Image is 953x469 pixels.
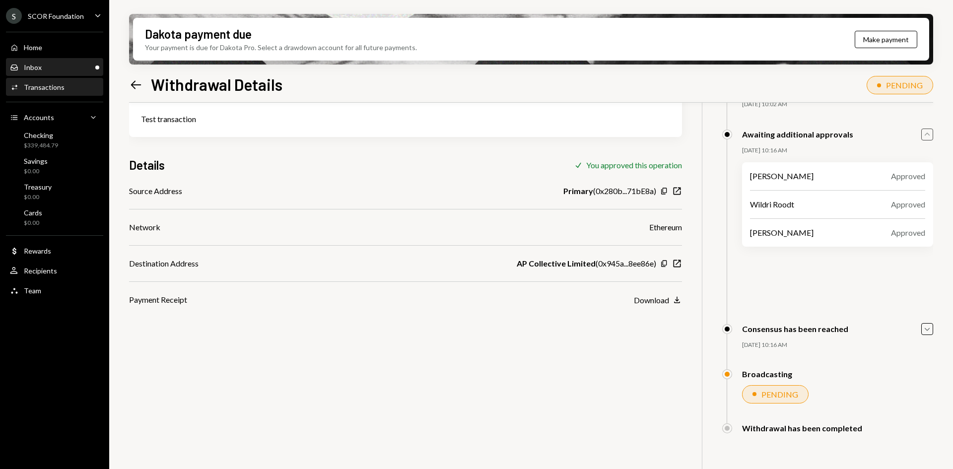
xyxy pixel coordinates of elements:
[891,227,925,239] div: Approved
[517,258,656,269] div: ( 0x945a...8ee86e )
[742,100,933,109] div: [DATE] 10:02 AM
[24,83,65,91] div: Transactions
[6,262,103,279] a: Recipients
[750,170,814,182] div: [PERSON_NAME]
[750,199,794,210] div: Wildri Roodt
[6,128,103,152] a: Checking$339,484.79
[6,8,22,24] div: S
[742,146,933,155] div: [DATE] 10:16 AM
[24,247,51,255] div: Rewards
[24,183,52,191] div: Treasury
[145,42,417,53] div: Your payment is due for Dakota Pro. Select a drawdown account for all future payments.
[6,154,103,178] a: Savings$0.00
[24,208,42,217] div: Cards
[742,341,933,349] div: [DATE] 10:16 AM
[24,113,54,122] div: Accounts
[24,131,58,139] div: Checking
[24,167,48,176] div: $0.00
[24,157,48,165] div: Savings
[563,185,656,197] div: ( 0x280b...71bE8a )
[24,63,42,71] div: Inbox
[24,219,42,227] div: $0.00
[24,193,52,201] div: $0.00
[6,180,103,203] a: Treasury$0.00
[742,369,792,379] div: Broadcasting
[6,38,103,56] a: Home
[891,170,925,182] div: Approved
[517,258,596,269] b: AP Collective Limited
[563,185,593,197] b: Primary
[742,130,853,139] div: Awaiting additional approvals
[649,221,682,233] div: Ethereum
[6,205,103,229] a: Cards$0.00
[750,227,814,239] div: [PERSON_NAME]
[24,286,41,295] div: Team
[886,80,923,90] div: PENDING
[129,185,182,197] div: Source Address
[129,294,187,306] div: Payment Receipt
[6,242,103,260] a: Rewards
[742,423,862,433] div: Withdrawal has been completed
[24,43,42,52] div: Home
[151,74,282,94] h1: Withdrawal Details
[742,324,848,334] div: Consensus has been reached
[891,199,925,210] div: Approved
[129,258,199,269] div: Destination Address
[6,78,103,96] a: Transactions
[6,58,103,76] a: Inbox
[141,113,670,125] div: Test transaction
[855,31,917,48] button: Make payment
[24,267,57,275] div: Recipients
[129,221,160,233] div: Network
[634,295,669,305] div: Download
[129,157,165,173] h3: Details
[6,108,103,126] a: Accounts
[761,390,798,399] div: PENDING
[28,12,84,20] div: SCOR Foundation
[145,26,252,42] div: Dakota payment due
[6,281,103,299] a: Team
[24,141,58,150] div: $339,484.79
[634,295,682,306] button: Download
[586,160,682,170] div: You approved this operation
